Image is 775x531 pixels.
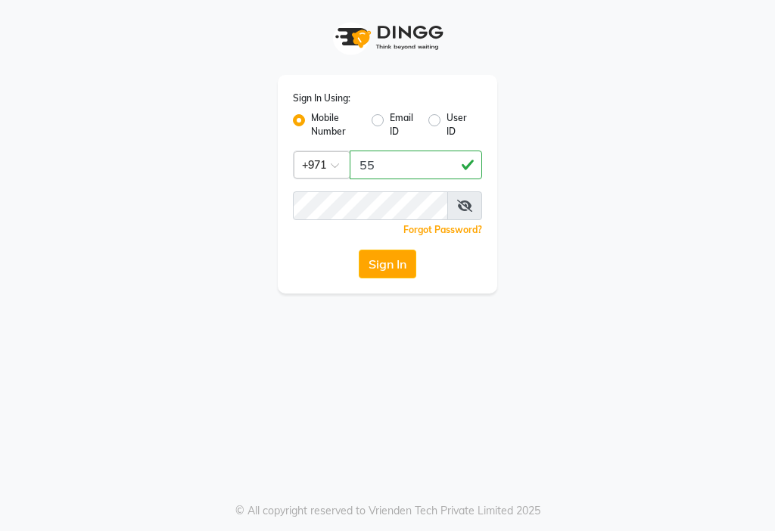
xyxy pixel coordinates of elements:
[447,111,470,138] label: User ID
[403,224,482,235] a: Forgot Password?
[390,111,416,138] label: Email ID
[359,250,416,278] button: Sign In
[293,191,448,220] input: Username
[311,111,359,138] label: Mobile Number
[327,15,448,60] img: logo1.svg
[350,151,482,179] input: Username
[293,92,350,105] label: Sign In Using:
